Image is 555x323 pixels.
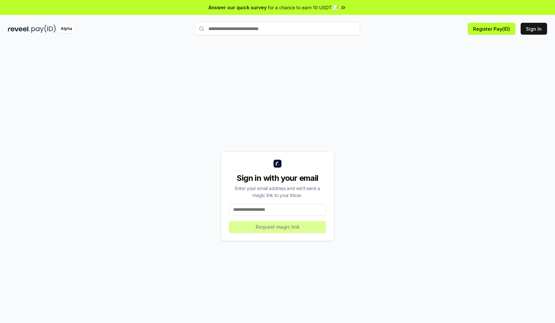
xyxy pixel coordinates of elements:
button: Sign In [521,23,547,35]
img: pay_id [31,25,56,33]
img: logo_small [274,160,281,168]
span: Answer our quick survey [208,4,267,11]
button: Register Pay(ID) [468,23,515,35]
span: for a chance to earn 10 USDT 📝 [268,4,339,11]
div: Sign in with your email [229,173,326,183]
div: Alpha [57,25,76,33]
img: reveel_dark [8,25,30,33]
div: Enter your email address and we’ll send a magic link to your inbox. [229,185,326,199]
